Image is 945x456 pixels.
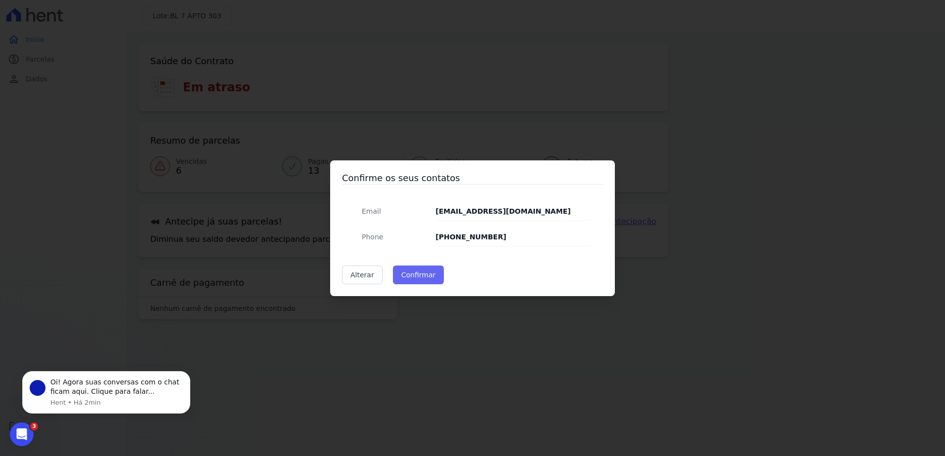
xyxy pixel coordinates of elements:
span: translation missing: pt-BR.public.contracts.modal.confirmation.email [362,207,381,215]
span: 3 [30,422,38,430]
iframe: Intercom notifications mensagem [7,362,205,419]
iframe: Intercom live chat [10,422,34,446]
button: Confirmar [393,266,444,284]
strong: [PHONE_NUMBER] [435,233,506,241]
strong: [EMAIL_ADDRESS][DOMAIN_NAME] [435,207,570,215]
h3: Confirme os seus contatos [342,172,603,184]
span: translation missing: pt-BR.public.contracts.modal.confirmation.phone [362,233,383,241]
a: Alterar [342,266,383,284]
